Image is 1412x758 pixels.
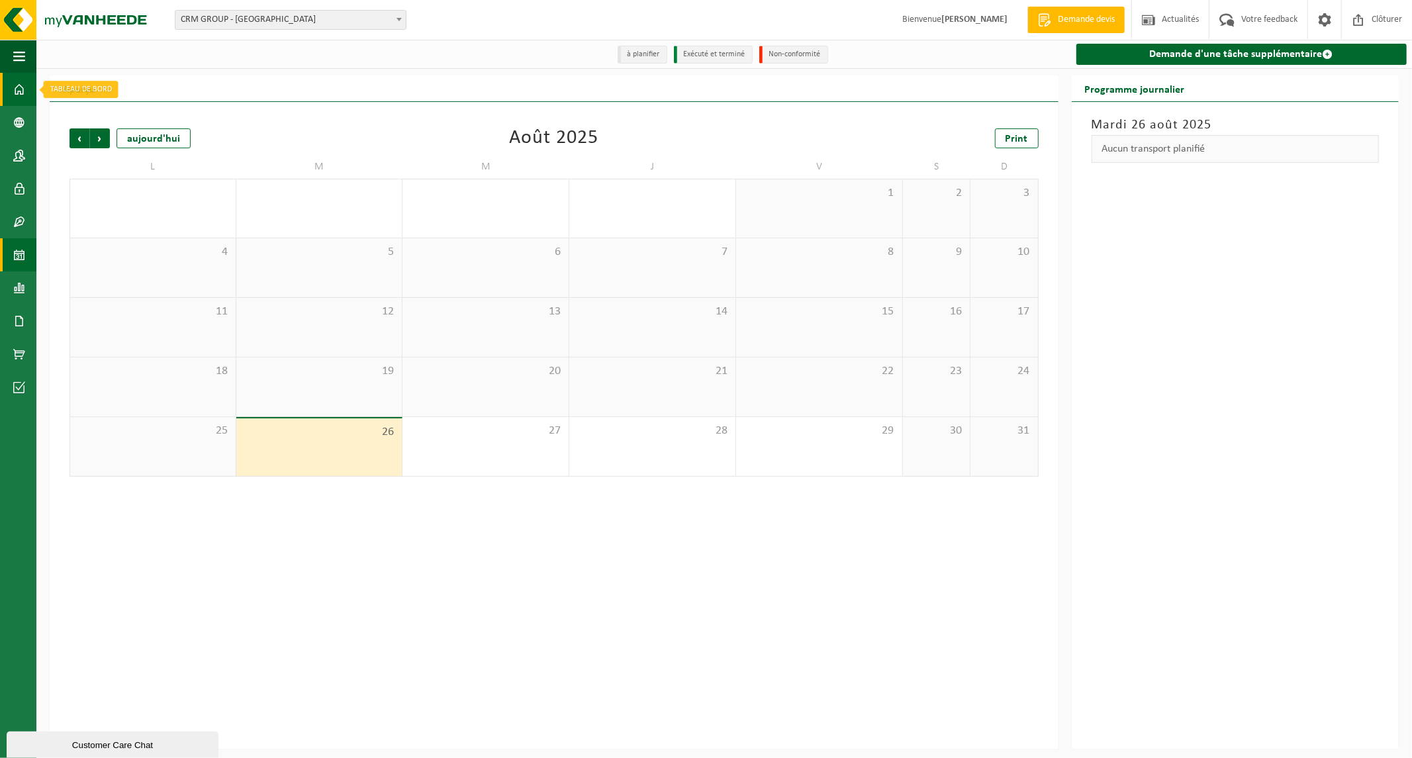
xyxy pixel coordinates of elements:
span: 5 [243,245,396,260]
li: à planifier [618,46,667,64]
span: Demande devis [1055,13,1118,26]
div: Août 2025 [509,128,598,148]
span: 18 [77,364,229,379]
span: 3 [977,186,1031,201]
td: J [569,155,736,179]
span: Suivant [90,128,110,148]
td: M [236,155,403,179]
td: S [903,155,970,179]
span: CRM GROUP - LIÈGE [175,10,406,30]
div: Aucun transport planifié [1092,135,1380,163]
span: 28 [576,424,729,438]
span: 2 [910,186,963,201]
span: 20 [409,364,562,379]
a: Demande d'une tâche supplémentaire [1076,44,1407,65]
span: Précédent [70,128,89,148]
a: Demande devis [1027,7,1125,33]
h2: Aperçu [50,75,109,101]
span: 22 [743,364,896,379]
td: D [970,155,1038,179]
span: 8 [743,245,896,260]
span: 1 [743,186,896,201]
a: Print [995,128,1039,148]
span: 13 [409,305,562,319]
li: Exécuté et terminé [674,46,753,64]
div: aujourd'hui [117,128,191,148]
span: 19 [243,364,396,379]
td: L [70,155,236,179]
h2: Programme journalier [1072,75,1198,101]
span: 4 [77,245,229,260]
span: 24 [977,364,1031,379]
span: 16 [910,305,963,319]
li: Non-conformité [759,46,828,64]
span: Print [1006,134,1028,144]
span: 14 [576,305,729,319]
span: 17 [977,305,1031,319]
span: CRM GROUP - LIÈGE [175,11,406,29]
span: 21 [576,364,729,379]
span: 6 [409,245,562,260]
span: 7 [576,245,729,260]
span: 9 [910,245,963,260]
span: 29 [743,424,896,438]
td: V [736,155,903,179]
span: 25 [77,424,229,438]
td: M [402,155,569,179]
span: 27 [409,424,562,438]
strong: [PERSON_NAME] [941,15,1008,24]
span: 12 [243,305,396,319]
span: 11 [77,305,229,319]
span: 26 [243,425,396,440]
iframe: chat widget [7,729,221,758]
span: 10 [977,245,1031,260]
span: 30 [910,424,963,438]
span: 15 [743,305,896,319]
span: 31 [977,424,1031,438]
h3: Mardi 26 août 2025 [1092,115,1380,135]
span: 23 [910,364,963,379]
